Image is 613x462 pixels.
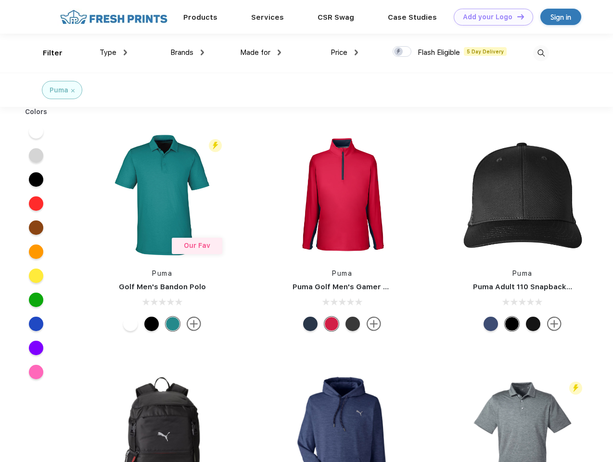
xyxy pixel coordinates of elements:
[209,139,222,152] img: flash_active_toggle.svg
[187,317,201,331] img: more.svg
[240,48,270,57] span: Made for
[166,317,180,331] div: Green Lagoon
[484,317,498,331] div: Peacoat Qut Shd
[50,85,68,95] div: Puma
[418,48,460,57] span: Flash Eligible
[463,13,512,21] div: Add your Logo
[278,131,406,259] img: func=resize&h=266
[123,317,138,331] div: Bright White
[293,282,445,291] a: Puma Golf Men's Gamer Golf Quarter-Zip
[332,269,352,277] a: Puma
[152,269,172,277] a: Puma
[71,89,75,92] img: filter_cancel.svg
[170,48,193,57] span: Brands
[318,13,354,22] a: CSR Swag
[540,9,581,25] a: Sign in
[331,48,347,57] span: Price
[526,317,540,331] div: Pma Blk with Pma Blk
[345,317,360,331] div: Puma Black
[184,242,210,249] span: Our Fav
[355,50,358,55] img: dropdown.png
[57,9,170,26] img: fo%20logo%202.webp
[303,317,318,331] div: Navy Blazer
[464,47,507,56] span: 5 Day Delivery
[517,14,524,19] img: DT
[550,12,571,23] div: Sign in
[18,107,55,117] div: Colors
[569,382,582,395] img: flash_active_toggle.svg
[201,50,204,55] img: dropdown.png
[324,317,339,331] div: Ski Patrol
[251,13,284,22] a: Services
[183,13,217,22] a: Products
[98,131,226,259] img: func=resize&h=266
[367,317,381,331] img: more.svg
[144,317,159,331] div: Puma Black
[512,269,533,277] a: Puma
[119,282,206,291] a: Golf Men's Bandon Polo
[533,45,549,61] img: desktop_search.svg
[278,50,281,55] img: dropdown.png
[547,317,562,331] img: more.svg
[100,48,116,57] span: Type
[43,48,63,59] div: Filter
[459,131,587,259] img: func=resize&h=266
[505,317,519,331] div: Pma Blk Pma Blk
[124,50,127,55] img: dropdown.png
